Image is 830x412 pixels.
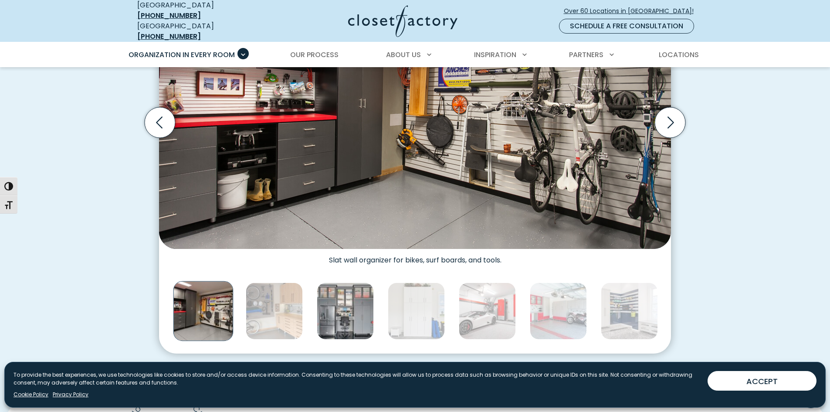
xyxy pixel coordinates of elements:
[459,283,516,340] img: Luxury sports garage with high-gloss red cabinetry, gray base drawers, and vertical bike racks
[388,283,445,340] img: Garage with white cabinetry with integrated handles, slatwall system for garden tools and power e...
[137,21,264,42] div: [GEOGRAPHIC_DATA]
[159,249,671,265] figcaption: Slat wall organizer for bikes, surf boards, and tools.
[563,3,701,19] a: Over 60 Locations in [GEOGRAPHIC_DATA]!
[348,5,457,37] img: Closet Factory Logo
[317,283,374,340] img: Sophisticated gray garage cabinetry system with a refrigerator, overhead frosted glass cabinets, ...
[173,281,234,341] img: Custom garage slatwall organizer for bikes, surf boards, and tools
[530,283,587,340] img: Garage with gray cabinets and glossy red drawers, slatwall organizer system, heavy-duty hooks, an...
[137,10,201,20] a: [PHONE_NUMBER]
[141,104,179,141] button: Previous slide
[53,391,88,398] a: Privacy Policy
[559,19,694,34] a: Schedule a Free Consultation
[659,50,699,60] span: Locations
[564,7,701,16] span: Over 60 Locations in [GEOGRAPHIC_DATA]!
[569,50,603,60] span: Partners
[651,104,689,141] button: Next slide
[246,283,303,340] img: Warm wood-toned garage storage with bikes mounted on slat wall panels and cabinetry organizing he...
[708,371,816,391] button: ACCEPT
[386,50,421,60] span: About Us
[601,283,658,340] img: Garage setup with mounted sports gear organizers, cabinetry with lighting, and a wraparound bench
[474,50,516,60] span: Inspiration
[137,31,201,41] a: [PHONE_NUMBER]
[290,50,339,60] span: Our Process
[122,43,708,67] nav: Primary Menu
[14,371,701,387] p: To provide the best experiences, we use technologies like cookies to store and/or access device i...
[129,50,235,60] span: Organization in Every Room
[14,391,48,398] a: Cookie Policy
